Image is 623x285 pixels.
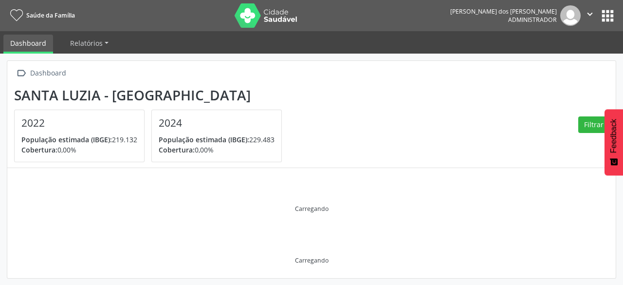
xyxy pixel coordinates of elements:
span: População estimada (IBGE): [21,135,112,144]
a: Saúde da Família [7,7,75,23]
span: População estimada (IBGE): [159,135,249,144]
h4: 2022 [21,117,137,129]
span: Cobertura: [21,145,57,154]
button: Feedback - Mostrar pesquisa [605,109,623,175]
div: Carregando [295,256,329,265]
div: Dashboard [28,66,68,80]
a: Relatórios [63,35,115,52]
a: Dashboard [3,35,53,54]
button:  [581,5,599,26]
h4: 2024 [159,117,275,129]
span: Feedback [609,119,618,153]
a:  Dashboard [14,66,68,80]
div: Santa Luzia - [GEOGRAPHIC_DATA] [14,87,289,103]
p: 229.483 [159,134,275,145]
div: Carregando [295,205,329,213]
span: Cobertura: [159,145,195,154]
i:  [585,9,595,19]
i:  [14,66,28,80]
p: 0,00% [21,145,137,155]
span: Saúde da Família [26,11,75,19]
div: [PERSON_NAME] dos [PERSON_NAME] [450,7,557,16]
p: 219.132 [21,134,137,145]
span: Administrador [508,16,557,24]
span: Relatórios [70,38,103,48]
button: apps [599,7,616,24]
button: Filtrar [578,116,609,133]
p: 0,00% [159,145,275,155]
img: img [560,5,581,26]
